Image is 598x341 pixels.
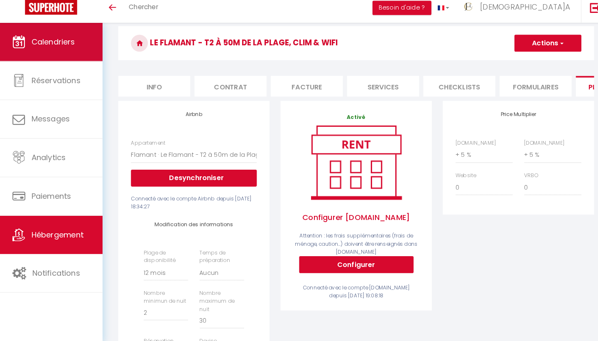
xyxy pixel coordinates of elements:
[288,285,411,301] div: Connecté avec le compte [DOMAIN_NAME] depuis [DATE] 19:08:18
[129,116,252,122] h4: Airbnb
[505,41,570,57] button: Actions
[7,3,32,28] button: Ouvrir le widget de chat LiveChat
[514,175,528,183] label: VRBO
[288,118,411,126] p: Activé
[415,81,486,101] li: Checklists
[141,224,240,230] h4: Modification des informations
[129,143,162,151] label: Appartement
[31,118,69,128] span: Messages
[453,7,466,20] img: ...
[297,126,402,206] img: rent.png
[129,198,252,214] div: Connecté avec le compte Airbnb depuis [DATE] 18:34:27
[196,290,240,314] label: Nombre maximum de nuit
[341,81,411,101] li: Services
[32,269,79,279] span: Notifications
[31,80,79,91] span: Réservations
[266,81,336,101] li: Facture
[196,251,240,267] label: Temps de préparation
[471,8,559,19] span: [DEMOGRAPHIC_DATA]A
[141,290,185,306] label: Nombre minimun de nuit
[490,81,561,101] li: Formulaires
[447,143,486,151] label: [DOMAIN_NAME]
[129,173,252,190] button: Desynchroniser
[288,206,411,234] span: Configurer [DOMAIN_NAME]
[31,156,65,166] span: Analytics
[25,7,76,21] img: Super Booking
[141,251,185,267] label: Plage de disponibilité
[31,194,70,204] span: Paiements
[447,116,570,122] h4: Price Multiplier
[447,175,467,183] label: Website
[127,9,155,18] span: Chercher
[289,234,409,257] span: Attention : les frais supplémentaires (frais de ménage, caution...) doivent être renseignés dans ...
[31,42,74,53] span: Calendriers
[116,32,583,66] h3: Le Flamant - T2 à 50m de la Plage, Clim & Wifi
[31,232,82,242] span: Hébergement
[578,9,589,20] img: logout
[191,81,262,101] li: Contrat
[365,7,423,22] button: Besoin d'aide ?
[514,143,554,151] label: [DOMAIN_NAME]
[116,81,187,101] li: Info
[294,258,406,274] button: Configurer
